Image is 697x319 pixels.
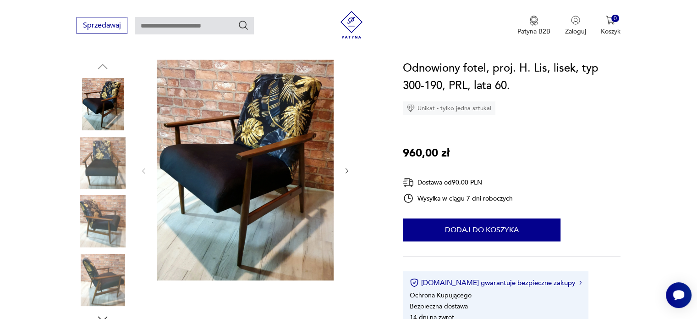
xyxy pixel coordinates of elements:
p: Zaloguj [565,27,586,36]
img: Ikona medalu [529,16,538,26]
img: Zdjęcie produktu Odnowiony fotel, proj. H. Lis, lisek, typ 300-190, PRL, lata 60. [77,254,129,306]
div: Wysyłka w ciągu 7 dni roboczych [403,193,513,204]
button: Zaloguj [565,16,586,36]
h1: Odnowiony fotel, proj. H. Lis, lisek, typ 300-190, PRL, lata 60. [403,60,620,95]
div: 0 [611,15,619,22]
img: Patyna - sklep z meblami i dekoracjami vintage [338,11,365,39]
img: Zdjęcie produktu Odnowiony fotel, proj. H. Lis, lisek, typ 300-190, PRL, lata 60. [77,78,129,130]
button: Patyna B2B [517,16,550,36]
img: Zdjęcie produktu Odnowiony fotel, proj. H. Lis, lisek, typ 300-190, PRL, lata 60. [77,195,129,247]
p: Patyna B2B [517,27,550,36]
button: Dodaj do koszyka [403,218,560,241]
img: Ikona dostawy [403,177,414,188]
img: Zdjęcie produktu Odnowiony fotel, proj. H. Lis, lisek, typ 300-190, PRL, lata 60. [77,137,129,189]
p: 960,00 zł [403,145,450,162]
li: Bezpieczna dostawa [410,302,468,311]
div: Dostawa od 90,00 PLN [403,177,513,188]
div: Unikat - tylko jedna sztuka! [403,101,495,115]
img: Ikonka użytkownika [571,16,580,25]
iframe: Smartsupp widget button [666,282,692,308]
button: Szukaj [238,20,249,31]
button: [DOMAIN_NAME] gwarantuje bezpieczne zakupy [410,278,582,287]
img: Ikona koszyka [606,16,615,25]
a: Ikona medaluPatyna B2B [517,16,550,36]
img: Zdjęcie produktu Odnowiony fotel, proj. H. Lis, lisek, typ 300-190, PRL, lata 60. [157,60,334,280]
img: Ikona strzałki w prawo [579,280,582,285]
button: 0Koszyk [601,16,620,36]
li: Ochrona Kupującego [410,291,472,300]
img: Ikona certyfikatu [410,278,419,287]
img: Ikona diamentu [406,104,415,112]
a: Sprzedawaj [77,23,127,29]
button: Sprzedawaj [77,17,127,34]
p: Koszyk [601,27,620,36]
